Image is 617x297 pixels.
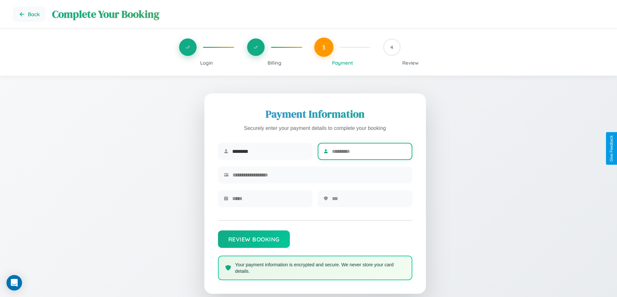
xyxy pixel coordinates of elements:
[6,275,22,291] div: Open Intercom Messenger
[268,60,281,66] span: Billing
[13,6,46,22] button: Go back
[52,7,604,21] h1: Complete Your Booking
[218,107,412,121] h2: Payment Information
[218,230,290,248] button: Review Booking
[200,60,213,66] span: Login
[609,135,614,162] div: Give Feedback
[218,124,412,133] p: Securely enter your payment details to complete your booking
[332,60,353,66] span: Payment
[322,44,326,51] span: 3
[390,44,393,50] span: 4
[402,60,419,66] span: Review
[235,261,405,274] p: Your payment information is encrypted and secure. We never store your card details.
